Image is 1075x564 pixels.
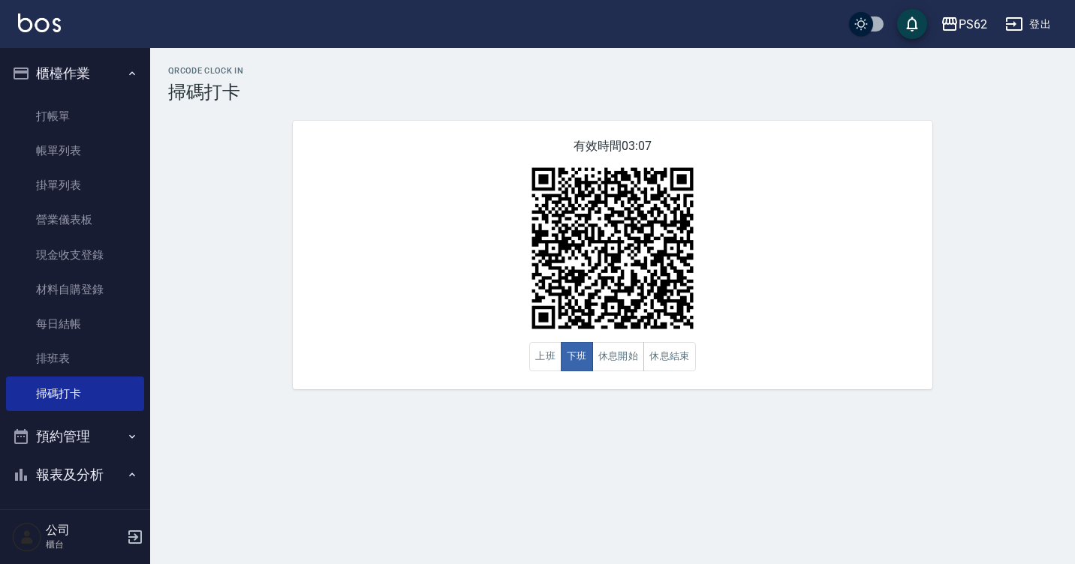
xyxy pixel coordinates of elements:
button: PS62 [935,9,993,40]
button: save [897,9,927,39]
a: 掃碼打卡 [6,376,144,411]
h2: QRcode Clock In [168,66,1057,76]
a: 現金收支登錄 [6,238,144,272]
a: 排班表 [6,341,144,376]
button: 上班 [529,342,562,371]
div: PS62 [959,15,987,34]
a: 打帳單 [6,99,144,133]
h3: 掃碼打卡 [168,82,1057,103]
a: 掛單列表 [6,168,144,202]
img: Logo [18,13,61,32]
button: 登出 [999,10,1057,38]
a: 帳單列表 [6,133,144,168]
button: 下班 [561,342,593,371]
a: 營業儀表板 [6,202,144,237]
a: 材料自購登錄 [6,272,144,307]
button: 預約管理 [6,417,144,456]
button: 休息開始 [592,342,645,371]
h5: 公司 [46,523,122,538]
button: 報表及分析 [6,455,144,494]
p: 櫃台 [46,538,122,551]
img: Person [12,522,42,552]
a: 每日結帳 [6,307,144,341]
a: 報表目錄 [6,500,144,535]
button: 休息結束 [643,342,696,371]
div: 有效時間 03:07 [293,121,932,389]
button: 櫃檯作業 [6,54,144,93]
